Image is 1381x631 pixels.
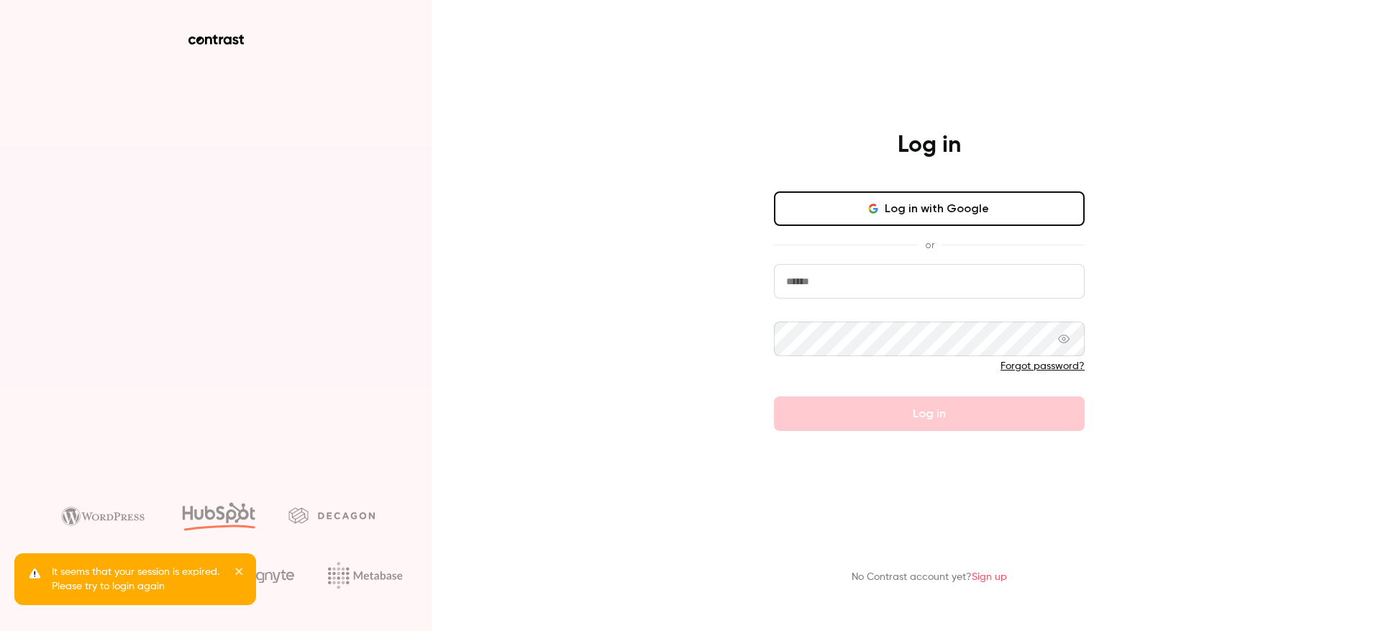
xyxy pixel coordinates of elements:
p: It seems that your session is expired. Please try to login again [52,565,224,594]
p: No Contrast account yet? [852,570,1007,585]
a: Forgot password? [1001,361,1085,371]
a: Sign up [972,572,1007,582]
button: Log in with Google [774,191,1085,226]
h4: Log in [898,131,961,160]
button: close [234,565,245,582]
img: decagon [288,507,375,523]
span: or [918,237,942,253]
